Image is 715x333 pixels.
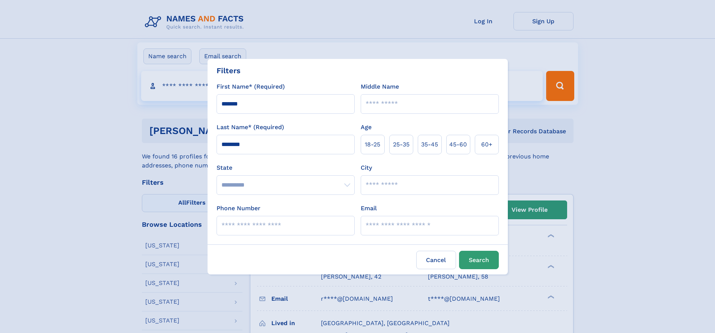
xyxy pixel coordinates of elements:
[361,163,372,172] label: City
[217,65,241,76] div: Filters
[393,140,409,149] span: 25‑35
[459,251,499,269] button: Search
[416,251,456,269] label: Cancel
[481,140,492,149] span: 60+
[217,163,355,172] label: State
[217,82,285,91] label: First Name* (Required)
[361,204,377,213] label: Email
[361,82,399,91] label: Middle Name
[365,140,380,149] span: 18‑25
[217,123,284,132] label: Last Name* (Required)
[421,140,438,149] span: 35‑45
[217,204,260,213] label: Phone Number
[449,140,467,149] span: 45‑60
[361,123,372,132] label: Age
